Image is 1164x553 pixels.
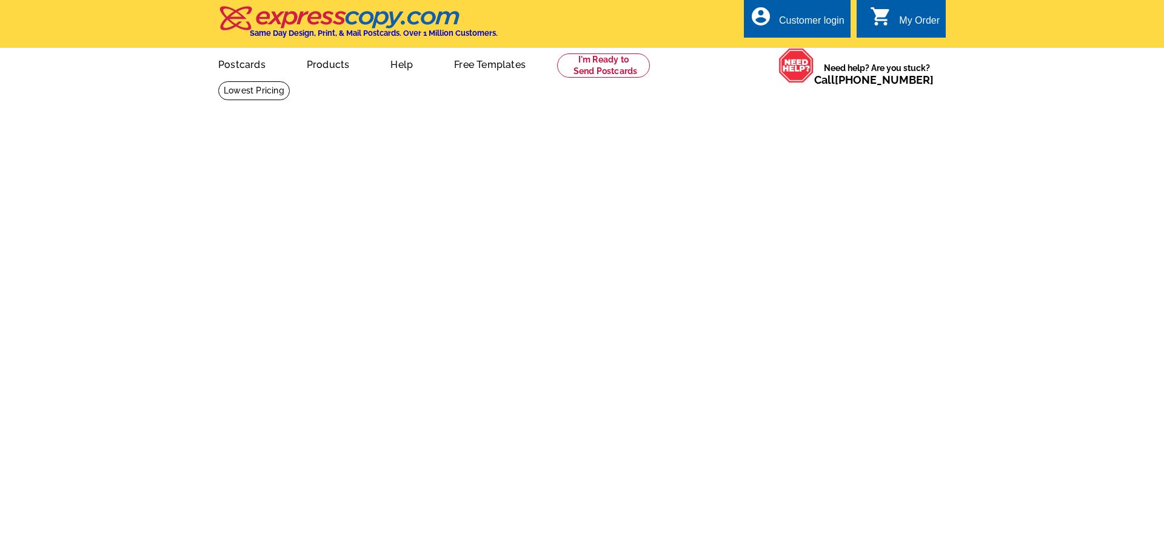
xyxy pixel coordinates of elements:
[814,73,934,86] span: Call
[371,49,432,78] a: Help
[814,62,940,86] span: Need help? Are you stuck?
[870,13,940,29] a: shopping_cart My Order
[750,13,845,29] a: account_circle Customer login
[779,15,845,32] div: Customer login
[218,15,498,38] a: Same Day Design, Print, & Mail Postcards. Over 1 Million Customers.
[287,49,369,78] a: Products
[250,29,498,38] h4: Same Day Design, Print, & Mail Postcards. Over 1 Million Customers.
[835,73,934,86] a: [PHONE_NUMBER]
[899,15,940,32] div: My Order
[750,5,772,27] i: account_circle
[199,49,285,78] a: Postcards
[435,49,545,78] a: Free Templates
[778,48,814,83] img: help
[870,5,892,27] i: shopping_cart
